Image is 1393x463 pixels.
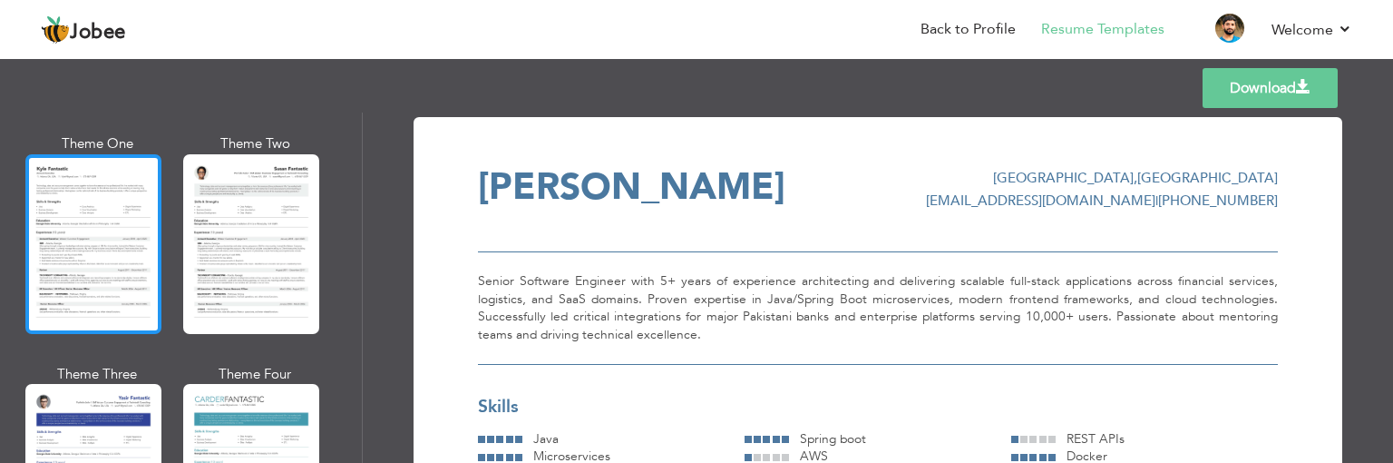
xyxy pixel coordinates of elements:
div: Theme Four [187,365,323,384]
span: [PERSON_NAME] [478,162,785,212]
div: Skills [478,395,1278,419]
span: Java [533,430,559,448]
a: Jobee [41,15,126,44]
a: Back to Profile [921,19,1016,40]
div: Theme One [29,134,165,153]
span: | [1155,192,1158,210]
a: Download [1203,68,1338,108]
a: Welcome [1271,19,1352,41]
a: Resume Templates [1041,19,1164,40]
span: [PHONE_NUMBER] [1158,192,1278,210]
span: [EMAIL_ADDRESS][DOMAIN_NAME] [926,192,1155,210]
span: , [1134,169,1137,187]
span: REST APIs [1067,430,1125,448]
span: [GEOGRAPHIC_DATA] [GEOGRAPHIC_DATA] [993,169,1278,187]
img: Profile Img [1215,14,1244,43]
img: jobee.io [41,15,70,44]
div: Senior Software Engineer with 5+ years of experience architecting and delivering scalable full-st... [478,251,1278,365]
span: Jobee [70,23,126,43]
div: Theme Two [187,134,323,153]
span: Spring boot [800,430,866,448]
div: Theme Three [29,365,165,384]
